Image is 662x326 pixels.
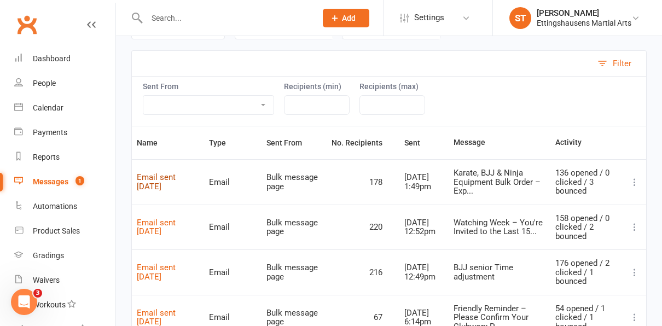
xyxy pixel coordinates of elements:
button: Type [209,136,238,149]
div: Payments [33,128,67,137]
div: Karate, BJJ & Ninja Equipment Bulk Order – Exp... [454,168,545,196]
a: People [14,71,115,96]
span: 1 [76,176,84,185]
div: Email [209,268,257,277]
span: 3 [33,289,42,298]
span: Sent From [266,138,314,147]
label: Sent From [143,82,274,91]
div: 67 [332,313,394,322]
span: Name [137,138,170,147]
button: Sent [404,136,432,149]
span: No. Recipients [332,138,394,147]
a: Payments [14,120,115,145]
button: Sent From [266,136,314,149]
div: Waivers [33,276,60,284]
div: Email [209,178,257,187]
div: [DATE] 12:49pm [404,263,444,281]
div: Bulk message page [266,218,322,236]
span: Type [209,138,238,147]
div: Email [209,313,257,322]
div: 220 [332,223,394,232]
div: Reports [33,153,60,161]
div: [PERSON_NAME] [537,8,631,18]
button: Name [137,136,170,149]
a: Reports [14,145,115,170]
a: Gradings [14,243,115,268]
div: 216 [332,268,394,277]
span: Sent [404,138,432,147]
a: Email sent [DATE] [137,263,176,282]
div: Email [209,223,257,232]
button: Add [323,9,369,27]
span: Add [342,14,356,22]
th: Message [449,126,550,159]
a: Workouts [14,293,115,317]
div: Bulk message page [266,263,322,281]
div: Filter [613,57,631,70]
div: Ettingshausens Martial Arts [537,18,631,28]
a: Dashboard [14,46,115,71]
div: BJJ senior Time adjustment [454,263,545,281]
div: Bulk message page [266,173,322,191]
div: 136 opened / 0 clicked / 3 bounced [555,168,618,196]
div: People [33,79,56,88]
div: Calendar [33,103,63,112]
label: Recipients (min) [284,82,350,91]
button: Filter [592,51,646,76]
a: Email sent [DATE] [137,172,176,191]
div: Product Sales [33,226,80,235]
th: Activity [550,126,623,159]
div: [DATE] 1:49pm [404,173,444,191]
div: Watching Week – You're Invited to the Last 15... [454,218,545,236]
div: Messages [33,177,68,186]
div: Gradings [33,251,64,260]
a: Clubworx [13,11,40,38]
div: Automations [33,202,77,211]
div: Workouts [33,300,66,309]
span: Settings [414,5,444,30]
div: Dashboard [33,54,71,63]
a: Calendar [14,96,115,120]
input: Search... [143,10,309,26]
a: Product Sales [14,219,115,243]
a: Messages 1 [14,170,115,194]
a: Automations [14,194,115,219]
a: Email sent [DATE] [137,218,176,237]
div: 178 [332,178,394,187]
div: 176 opened / 2 clicked / 1 bounced [555,259,618,286]
div: [DATE] 12:52pm [404,218,444,236]
label: Recipients (max) [359,82,425,91]
div: ST [509,7,531,29]
button: No. Recipients [332,136,394,149]
div: 158 opened / 0 clicked / 2 bounced [555,214,618,241]
iframe: Intercom live chat [11,289,37,315]
a: Waivers [14,268,115,293]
